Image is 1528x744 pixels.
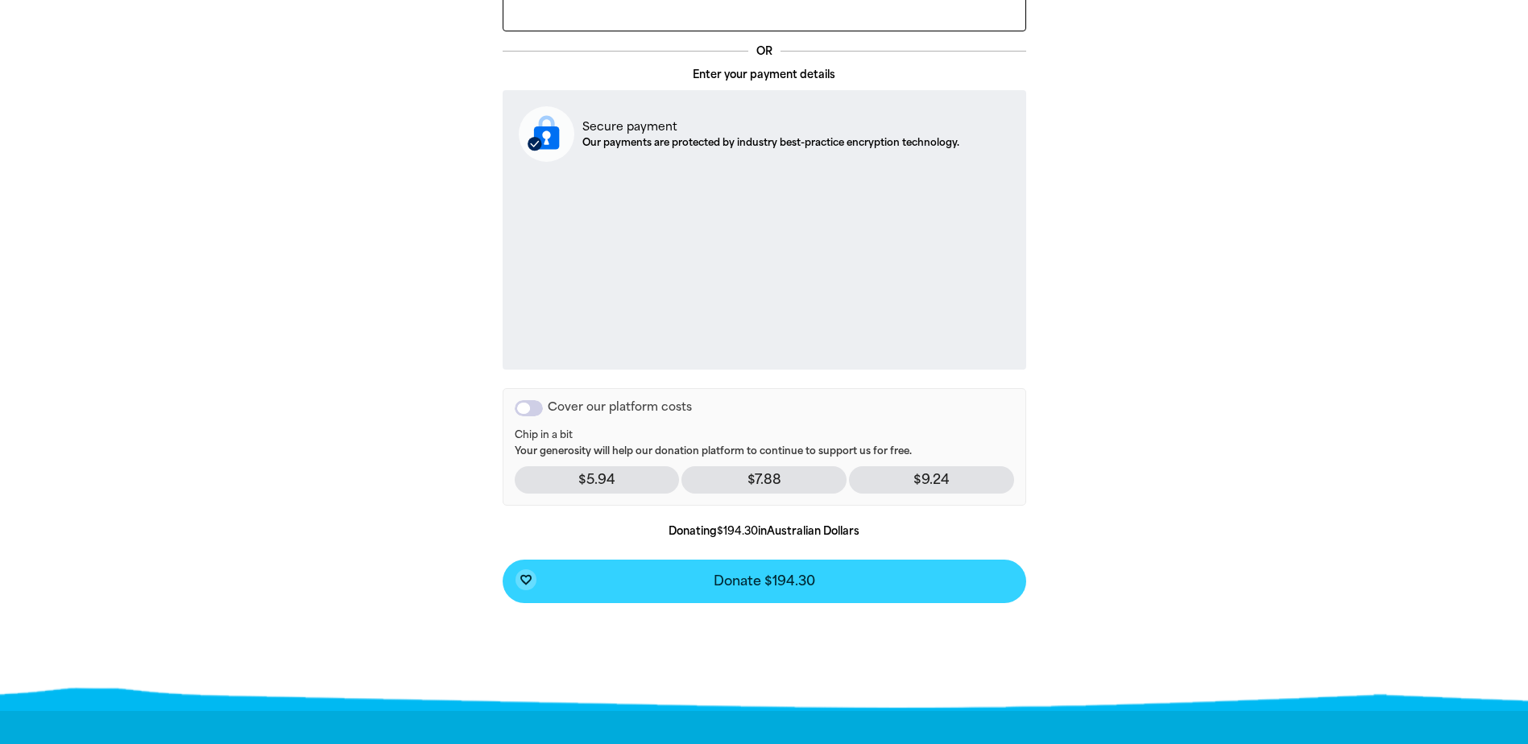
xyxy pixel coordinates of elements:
[515,429,1014,442] span: Chip in a bit
[849,466,1014,494] p: $9.24
[515,466,680,494] p: $5.94
[582,118,959,135] p: Secure payment
[515,400,543,416] button: Cover our platform costs
[516,175,1013,356] iframe: Secure payment input frame
[503,523,1026,539] p: Donating in Australian Dollars
[582,135,959,150] p: Our payments are protected by industry best-practice encryption technology.
[681,466,847,494] p: $7.88
[503,560,1026,603] button: favorite_borderDonate $194.30
[515,429,1014,458] p: Your generosity will help our donation platform to continue to support us for free.
[714,575,815,588] span: Donate $194.30
[503,67,1026,83] p: Enter your payment details
[520,573,532,586] i: favorite_border
[748,43,781,60] p: OR
[717,525,758,537] b: $194.30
